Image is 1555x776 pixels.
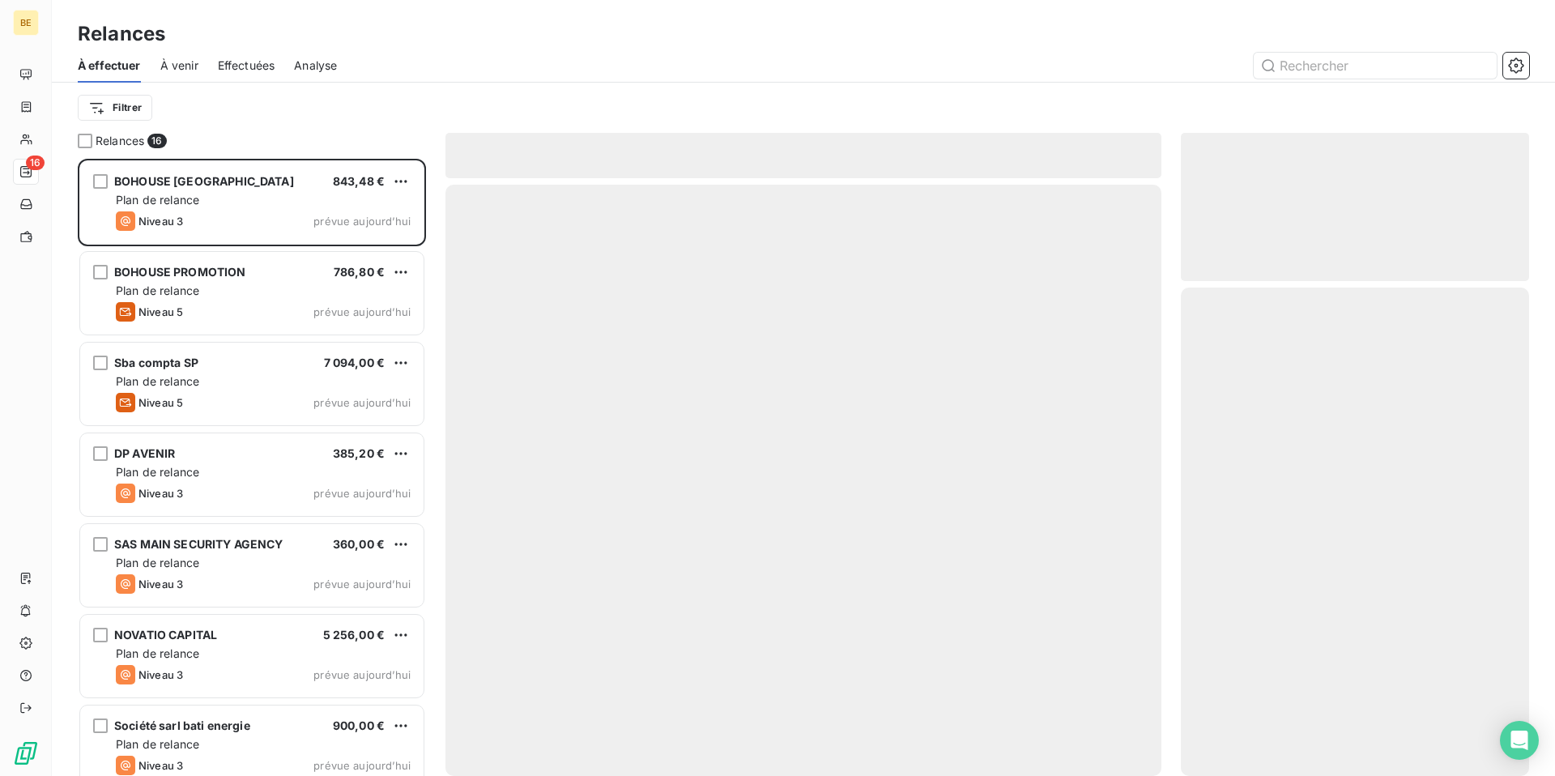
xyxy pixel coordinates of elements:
span: Plan de relance [116,556,199,569]
button: Filtrer [78,95,152,121]
span: Plan de relance [116,193,199,207]
span: prévue aujourd’hui [313,578,411,591]
span: 786,80 € [334,265,385,279]
span: Niveau 5 [138,305,183,318]
span: prévue aujourd’hui [313,305,411,318]
span: Niveau 5 [138,396,183,409]
span: Niveau 3 [138,215,183,228]
span: 900,00 € [333,718,385,732]
span: Niveau 3 [138,759,183,772]
input: Rechercher [1254,53,1497,79]
span: Effectuées [218,58,275,74]
span: prévue aujourd’hui [313,668,411,681]
span: DP AVENIR [114,446,175,460]
span: 7 094,00 € [324,356,386,369]
span: prévue aujourd’hui [313,396,411,409]
span: Analyse [294,58,337,74]
span: 16 [147,134,166,148]
div: grid [78,159,426,776]
div: BE [13,10,39,36]
img: Logo LeanPay [13,740,39,766]
span: 16 [26,156,45,170]
div: Open Intercom Messenger [1500,721,1539,760]
span: NOVATIO CAPITAL [114,628,217,642]
span: Niveau 3 [138,578,183,591]
span: Sba compta SP [114,356,198,369]
span: Plan de relance [116,465,199,479]
span: Niveau 3 [138,668,183,681]
span: Plan de relance [116,284,199,297]
span: BOHOUSE [GEOGRAPHIC_DATA] [114,174,294,188]
span: prévue aujourd’hui [313,759,411,772]
span: prévue aujourd’hui [313,215,411,228]
span: BOHOUSE PROMOTION [114,265,246,279]
span: Plan de relance [116,374,199,388]
span: 360,00 € [333,537,385,551]
span: À effectuer [78,58,141,74]
span: prévue aujourd’hui [313,487,411,500]
span: 385,20 € [333,446,385,460]
span: Plan de relance [116,646,199,660]
span: À venir [160,58,198,74]
span: Relances [96,133,144,149]
span: Niveau 3 [138,487,183,500]
span: 5 256,00 € [323,628,386,642]
span: Plan de relance [116,737,199,751]
h3: Relances [78,19,165,49]
span: 843,48 € [333,174,385,188]
span: SAS MAIN SECURITY AGENCY [114,537,283,551]
span: Société sarl bati energie [114,718,250,732]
